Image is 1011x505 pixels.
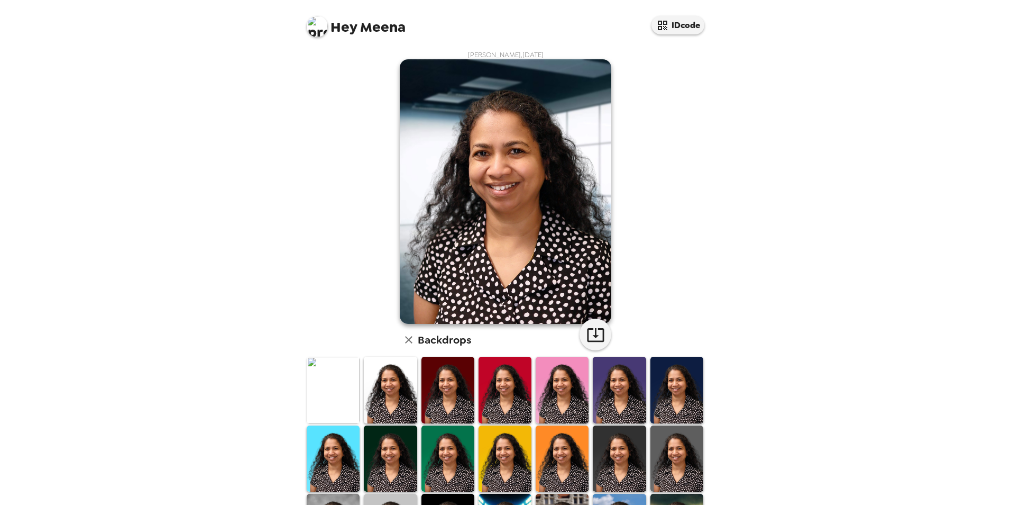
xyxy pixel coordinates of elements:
button: IDcode [651,16,704,34]
h6: Backdrops [418,331,471,348]
span: Hey [330,17,357,37]
span: [PERSON_NAME] , [DATE] [468,50,544,59]
img: user [400,59,611,324]
img: Original [307,357,360,423]
span: Meena [307,11,406,34]
img: profile pic [307,16,328,37]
